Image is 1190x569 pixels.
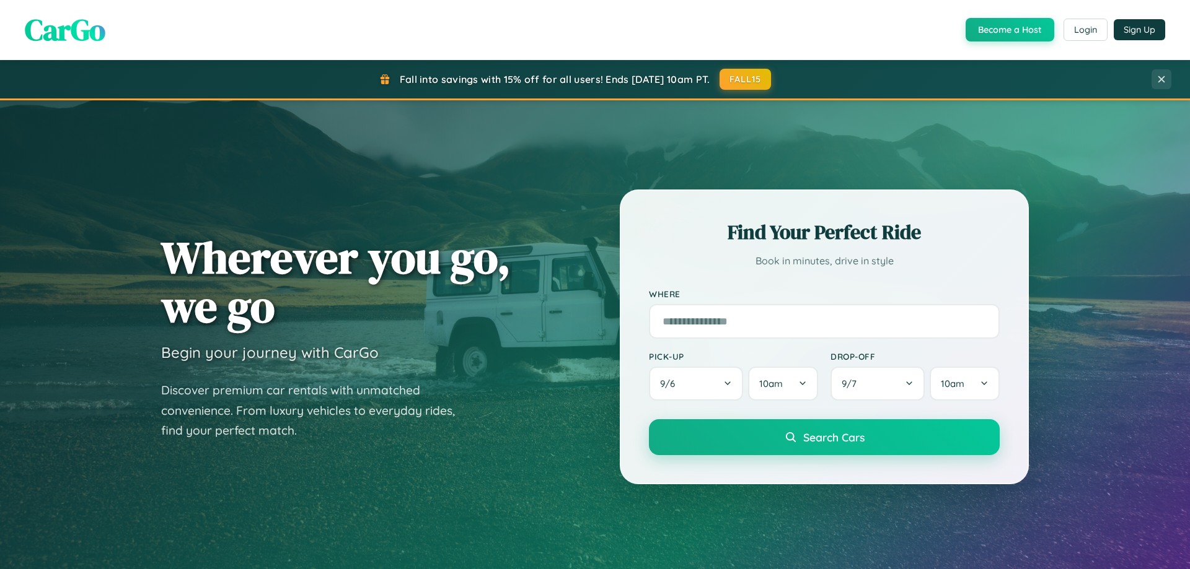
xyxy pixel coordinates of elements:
[803,430,865,444] span: Search Cars
[25,9,105,50] span: CarGo
[649,367,743,401] button: 9/6
[161,343,379,362] h3: Begin your journey with CarGo
[1064,19,1108,41] button: Login
[660,378,681,389] span: 9 / 6
[649,289,1000,299] label: Where
[831,351,1000,362] label: Drop-off
[161,233,511,331] h1: Wherever you go, we go
[966,18,1054,41] button: Become a Host
[649,219,1000,246] h2: Find Your Perfect Ride
[649,351,818,362] label: Pick-up
[400,73,710,85] span: Fall into savings with 15% off for all users! Ends [DATE] 10am PT.
[941,378,964,389] span: 10am
[842,378,863,389] span: 9 / 7
[759,378,783,389] span: 10am
[930,367,1000,401] button: 10am
[649,252,1000,270] p: Book in minutes, drive in style
[831,367,925,401] button: 9/7
[748,367,818,401] button: 10am
[720,69,772,90] button: FALL15
[649,419,1000,455] button: Search Cars
[1114,19,1165,40] button: Sign Up
[161,380,471,441] p: Discover premium car rentals with unmatched convenience. From luxury vehicles to everyday rides, ...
